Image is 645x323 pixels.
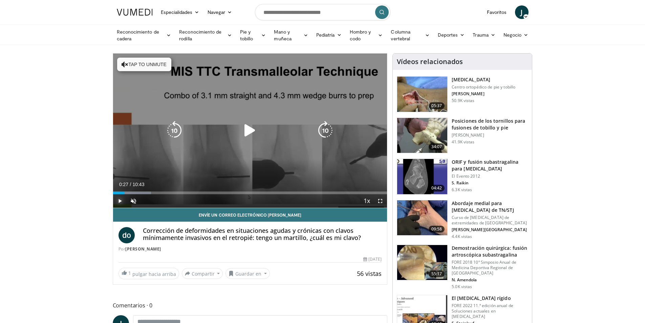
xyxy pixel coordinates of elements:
font: 1 [128,270,131,276]
button: Unmute [127,194,140,208]
font: 4.4K vistas [452,234,472,239]
a: Reconocimiento de cadera [113,28,175,42]
font: 55:17 [431,271,442,277]
font: [PERSON_NAME] [452,91,485,97]
font: 34:07 [431,144,442,149]
font: Comentarios [113,302,145,309]
a: Deportes [434,28,469,42]
font: Reconocimiento de cadera [117,29,159,41]
font: Columna vertebral [391,29,410,41]
a: Favoritos [483,5,511,19]
font: 50.9K vistas [452,98,474,103]
a: 09:58 Abordaje medial para [MEDICAL_DATA] de TN/STJ Curso de [MEDICAL_DATA] de extremidades de [G... [397,200,528,239]
font: pulgar hacia arriba [132,271,176,277]
img: f04bac8f-a1d2-4078-a4f0-9e66789b4112.150x105_q85_crop-smart_upscale.jpg [397,245,447,280]
div: Progress Bar [113,191,387,194]
a: Pie y tobillo [236,28,270,42]
font: Trauma [473,32,488,38]
a: Trauma [469,28,499,42]
font: Guardar en [235,270,261,277]
font: Negocio [503,32,522,38]
a: 55:17 Demostración quirúrgica: fusión artroscópica subastragalina FORE 2018 10º Simposio Anual de... [397,245,528,289]
font: Especialidades [161,9,193,15]
a: Columna vertebral [387,28,433,42]
img: E-HI8y-Omg85H4KX4xMDoxOmtxOwKG7D_4.150x105_q85_crop-smart_upscale.jpg [397,159,447,194]
font: 6.3K vistas [452,187,472,193]
font: Por [119,246,126,252]
font: El Evento 2012 [452,173,480,179]
a: Pediatría [312,28,346,42]
span: / [130,182,131,187]
img: b3e585cd-3312-456d-b1b7-4eccbcdb01ed.150x105_q85_crop-smart_upscale.jpg [397,200,447,236]
font: ORIF y fusión subastragalina para [MEDICAL_DATA] [452,159,518,172]
font: 5.0K vistas [452,284,472,289]
font: do [122,230,131,240]
font: Corrección de deformidades en situaciones agudas y crónicas con clavos mínimamente invasivos en e... [143,226,361,242]
span: 10:43 [132,182,144,187]
a: Navegar [203,5,236,19]
font: Curso de [MEDICAL_DATA] de extremidades de [GEOGRAPHIC_DATA] [452,215,527,226]
font: 56 vistas [357,269,382,278]
img: Logotipo de VuMedi [117,9,153,16]
font: Abordaje medial para [MEDICAL_DATA] de TN/STJ [452,200,514,213]
font: Hombro y codo [350,29,371,41]
button: Compartir [182,268,223,279]
a: 05:37 [MEDICAL_DATA] Centro ortopédico de pie y tobillo [PERSON_NAME] 50.9K vistas [397,76,528,112]
font: El [MEDICAL_DATA] rígido [452,295,511,301]
a: Negocio [499,28,533,42]
button: Fullscreen [373,194,387,208]
a: [PERSON_NAME] [125,246,161,252]
input: Buscar temas, intervenciones [255,4,390,20]
font: Pie y tobillo [240,29,253,41]
font: [PERSON_NAME][GEOGRAPHIC_DATA] [452,227,527,233]
font: 04:42 [431,185,442,191]
font: 0 [149,302,152,309]
video-js: Video Player [113,54,387,208]
a: 04:42 ORIF y fusión subastragalina para [MEDICAL_DATA] El Evento 2012 S. Raikin 6.3K vistas [397,159,528,195]
font: FORE 2022 11.ª edición anual de Soluciones actuales en [MEDICAL_DATA] [452,303,513,319]
font: J [520,7,522,17]
font: 09:58 [431,226,442,232]
font: Envíe un correo electrónico [PERSON_NAME] [199,213,301,217]
button: Play [113,194,127,208]
a: 1 pulgar hacia arriba [119,268,179,279]
img: 67572_0000_3.png.150x105_q85_crop-smart_upscale.jpg [397,118,447,153]
button: Playback Rate [360,194,373,208]
font: 05:37 [431,103,442,108]
a: do [119,227,135,243]
font: 41.9K vistas [452,139,474,145]
a: Envíe un correo electrónico [PERSON_NAME] [113,208,387,222]
a: 34:07 Posiciones de los tornillos para fusiones de tobillo y pie [PERSON_NAME] 41.9K vistas [397,118,528,154]
font: Favoritos [487,9,507,15]
a: J [515,5,529,19]
button: Guardar en [225,268,270,279]
span: 0:27 [119,182,128,187]
font: Demostración quirúrgica: fusión artroscópica subastragalina [452,245,527,258]
font: Compartir [192,270,215,277]
font: Vídeos relacionados [397,57,463,66]
a: Mano y muñeca [270,28,312,42]
a: Hombro y codo [346,28,387,42]
a: Reconocimiento de rodilla [175,28,236,42]
img: 545635_3.png.150x105_q85_crop-smart_upscale.jpg [397,77,447,112]
button: Tap to unmute [117,58,171,71]
font: S. Raikin [452,180,469,186]
font: Navegar [208,9,225,15]
font: Deportes [438,32,458,38]
font: N. Amendola [452,277,477,283]
font: [MEDICAL_DATA] [452,76,490,83]
font: Mano y muñeca [274,29,291,41]
font: Centro ortopédico de pie y tobillo [452,84,515,90]
font: Posiciones de los tornillos para fusiones de tobillo y pie [452,118,525,131]
font: [DATE] [368,256,382,262]
font: [PERSON_NAME] [452,132,484,138]
font: Reconocimiento de rodilla [179,29,221,41]
font: Pediatría [316,32,335,38]
font: FORE 2018 10º Simposio Anual de Medicina Deportiva Regional de [GEOGRAPHIC_DATA] [452,259,516,276]
a: Especialidades [157,5,203,19]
